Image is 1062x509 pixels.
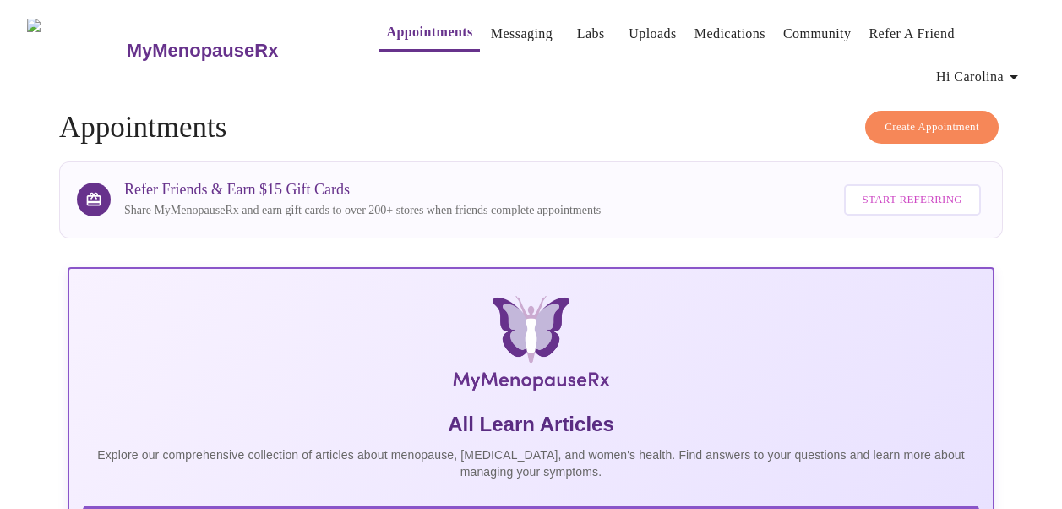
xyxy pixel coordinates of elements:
[83,411,979,438] h5: All Learn Articles
[844,184,981,216] button: Start Referring
[222,296,840,397] img: MyMenopauseRx Logo
[564,17,618,51] button: Labs
[688,17,772,51] button: Medications
[840,176,985,224] a: Start Referring
[379,15,479,52] button: Appointments
[929,60,1031,94] button: Hi Carolina
[577,22,605,46] a: Labs
[484,17,559,51] button: Messaging
[936,65,1024,89] span: Hi Carolina
[863,190,962,210] span: Start Referring
[885,118,979,137] span: Create Appointment
[622,17,683,51] button: Uploads
[124,202,601,219] p: Share MyMenopauseRx and earn gift cards to over 200+ stores when friends complete appointments
[124,21,346,80] a: MyMenopauseRx
[862,17,961,51] button: Refer a Friend
[386,20,472,44] a: Appointments
[776,17,858,51] button: Community
[869,22,955,46] a: Refer a Friend
[694,22,765,46] a: Medications
[629,22,677,46] a: Uploads
[865,111,999,144] button: Create Appointment
[27,19,124,82] img: MyMenopauseRx Logo
[127,40,279,62] h3: MyMenopauseRx
[59,111,1003,145] h4: Appointments
[124,181,601,199] h3: Refer Friends & Earn $15 Gift Cards
[83,446,979,480] p: Explore our comprehensive collection of articles about menopause, [MEDICAL_DATA], and women's hea...
[783,22,852,46] a: Community
[491,22,553,46] a: Messaging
